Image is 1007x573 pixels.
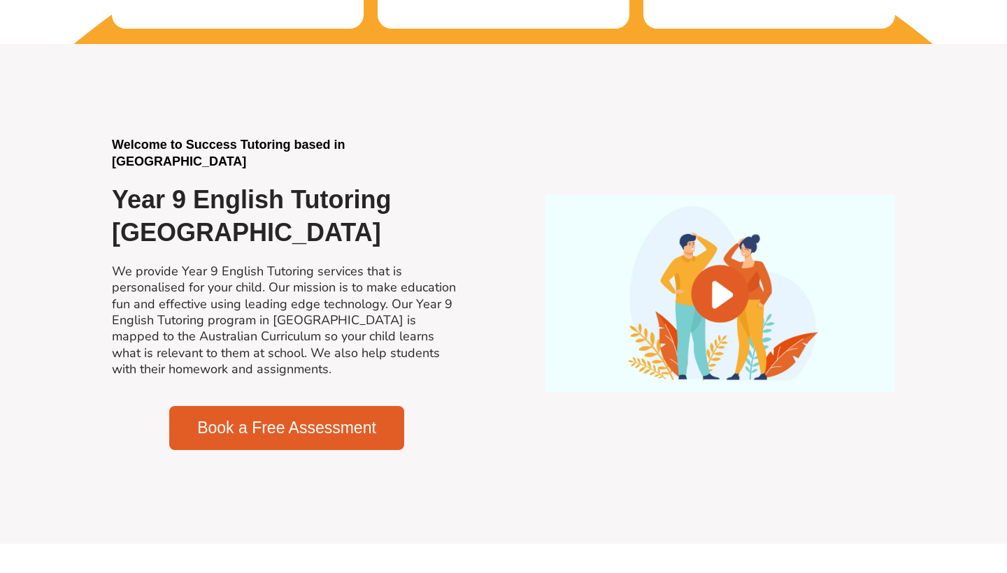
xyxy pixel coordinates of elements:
a: Book a Free Assessment [169,406,404,450]
h2: We provide Year 9 English Tutoring services that is personalised for your child. Our mission is t... [112,263,462,378]
h2: Year 9 English Tutoring [GEOGRAPHIC_DATA] [112,184,462,249]
span: Book a Free Assessment [197,420,376,436]
h2: Welcome to Success Tutoring based in [GEOGRAPHIC_DATA] [112,137,462,170]
iframe: Chat Widget [767,415,1007,573]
